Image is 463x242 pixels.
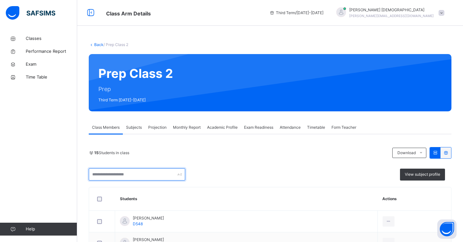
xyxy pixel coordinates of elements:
[126,125,142,130] span: Subjects
[244,125,273,130] span: Exam Readiness
[94,150,99,155] b: 15
[26,61,77,68] span: Exam
[173,125,201,130] span: Monthly Report
[280,125,301,130] span: Attendance
[133,221,143,226] span: D548
[26,35,77,42] span: Classes
[26,226,77,232] span: Help
[397,150,416,156] span: Download
[437,219,457,239] button: Open asap
[207,125,238,130] span: Academic Profile
[106,10,151,17] span: Class Arm Details
[405,172,440,177] span: View subject profile
[115,187,378,211] th: Students
[133,215,164,221] span: [PERSON_NAME]
[331,125,356,130] span: Form Teacher
[307,125,325,130] span: Timetable
[104,42,128,47] span: / Prep Class 2
[330,7,448,19] div: Muallimah ShahidaNabi
[148,125,167,130] span: Projection
[94,150,129,156] span: Students in class
[92,125,120,130] span: Class Members
[349,14,434,18] span: [PERSON_NAME][EMAIL_ADDRESS][DOMAIN_NAME]
[6,6,55,20] img: safsims
[94,42,104,47] a: Back
[377,187,451,211] th: Actions
[26,48,77,55] span: Performance Report
[26,74,77,80] span: Time Table
[349,7,434,13] span: [PERSON_NAME] [DEMOGRAPHIC_DATA]
[269,10,323,16] span: session/term information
